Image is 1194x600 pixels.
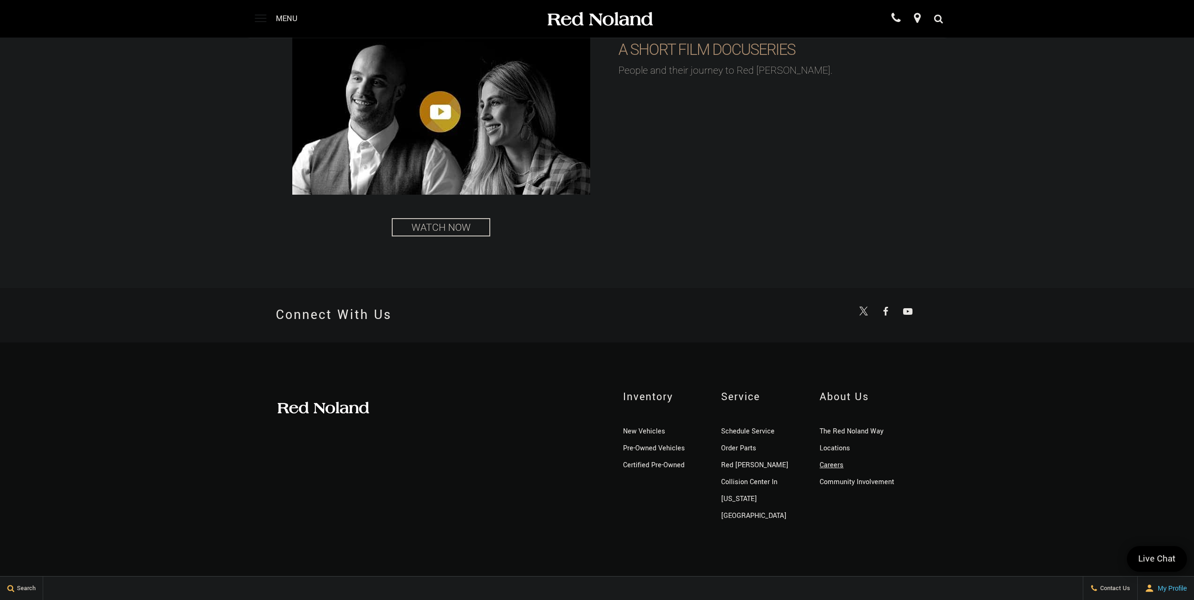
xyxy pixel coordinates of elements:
a: Open Facebook in a new window [876,302,895,321]
a: Community Involvement [820,477,894,487]
a: Schedule Service [721,426,775,436]
a: New Vehicles [623,426,665,436]
img: Red Noland Auto Group [546,11,654,27]
a: Order Parts [721,443,756,453]
span: About Us [820,389,918,404]
a: Open Twitter in a new window [854,303,873,321]
span: Service [721,389,806,404]
a: Red [PERSON_NAME] Collision Center In [US_STATE][GEOGRAPHIC_DATA] [721,460,788,521]
span: Contact Us [1098,584,1130,592]
h2: Connect With Us [276,302,392,328]
a: Open Youtube-play in a new window [898,302,917,321]
a: The Red Noland Way [820,426,883,436]
a: Watch Now [392,218,490,236]
span: Live Chat [1133,553,1180,565]
a: Live Chat [1127,546,1187,572]
a: Pre-Owned Vehicles [623,443,685,453]
a: Careers [820,460,844,470]
img: View Customer Stories Video [292,30,590,195]
button: Open user profile menu [1138,577,1194,600]
h3: A short film docuseries [618,40,902,60]
span: My Profile [1154,585,1187,592]
a: Certified Pre-Owned [623,460,684,470]
a: Locations [820,443,850,453]
span: Inventory [623,389,707,404]
img: Red Noland Auto Group [276,401,370,415]
span: Search [15,584,36,592]
p: People and their journey to Red [PERSON_NAME]. [618,64,902,76]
